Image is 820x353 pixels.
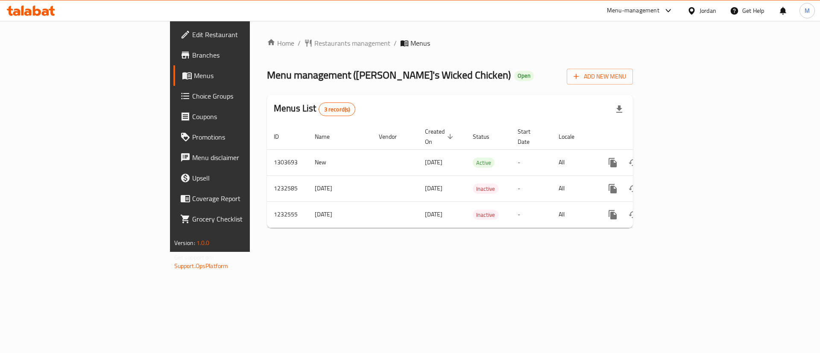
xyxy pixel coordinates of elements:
h2: Menus List [274,102,355,116]
span: Coverage Report [192,193,300,204]
span: Created On [425,126,456,147]
span: Menu disclaimer [192,152,300,163]
li: / [394,38,397,48]
button: Change Status [623,178,644,199]
span: Edit Restaurant [192,29,300,40]
span: Start Date [518,126,542,147]
nav: breadcrumb [267,38,633,48]
span: Vendor [379,131,408,142]
span: Promotions [192,132,300,142]
th: Actions [596,124,691,150]
button: Add New Menu [567,69,633,85]
span: Add New Menu [574,71,626,82]
span: [DATE] [425,209,442,220]
span: ID [274,131,290,142]
span: Locale [559,131,586,142]
span: Inactive [473,210,498,220]
td: - [511,201,552,228]
a: Menu disclaimer [173,147,307,168]
span: Restaurants management [314,38,390,48]
td: [DATE] [308,201,372,228]
button: Change Status [623,204,644,225]
table: enhanced table [267,124,691,228]
a: Edit Restaurant [173,24,307,45]
span: Menus [410,38,430,48]
td: - [511,149,552,175]
span: Status [473,131,501,142]
span: Active [473,158,495,168]
button: Change Status [623,152,644,173]
span: [DATE] [425,183,442,194]
td: New [308,149,372,175]
span: Get support on: [174,252,214,263]
span: Grocery Checklist [192,214,300,224]
div: Export file [609,99,630,120]
span: M [805,6,810,15]
a: Support.OpsPlatform [174,260,228,271]
span: Upsell [192,173,300,183]
span: Menus [194,70,300,81]
span: Inactive [473,184,498,194]
a: Branches [173,45,307,65]
span: 3 record(s) [319,105,355,114]
button: more [603,178,623,199]
td: All [552,175,596,201]
div: Menu-management [607,6,659,16]
td: All [552,201,596,228]
span: Choice Groups [192,91,300,101]
button: more [603,152,623,173]
a: Grocery Checklist [173,209,307,229]
span: [DATE] [425,157,442,168]
a: Coverage Report [173,188,307,209]
span: Coupons [192,111,300,122]
span: Menu management ( [PERSON_NAME]'s Wicked Chicken ) [267,65,511,85]
span: Open [514,72,534,79]
div: Jordan [700,6,716,15]
a: Choice Groups [173,86,307,106]
td: All [552,149,596,175]
a: Menus [173,65,307,86]
td: [DATE] [308,175,372,201]
div: Open [514,71,534,81]
a: Upsell [173,168,307,188]
span: Version: [174,237,195,248]
span: Name [315,131,341,142]
a: Restaurants management [304,38,390,48]
div: Total records count [319,102,356,116]
a: Coupons [173,106,307,127]
td: - [511,175,552,201]
span: 1.0.0 [196,237,210,248]
span: Branches [192,50,300,60]
button: more [603,204,623,225]
a: Promotions [173,127,307,147]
